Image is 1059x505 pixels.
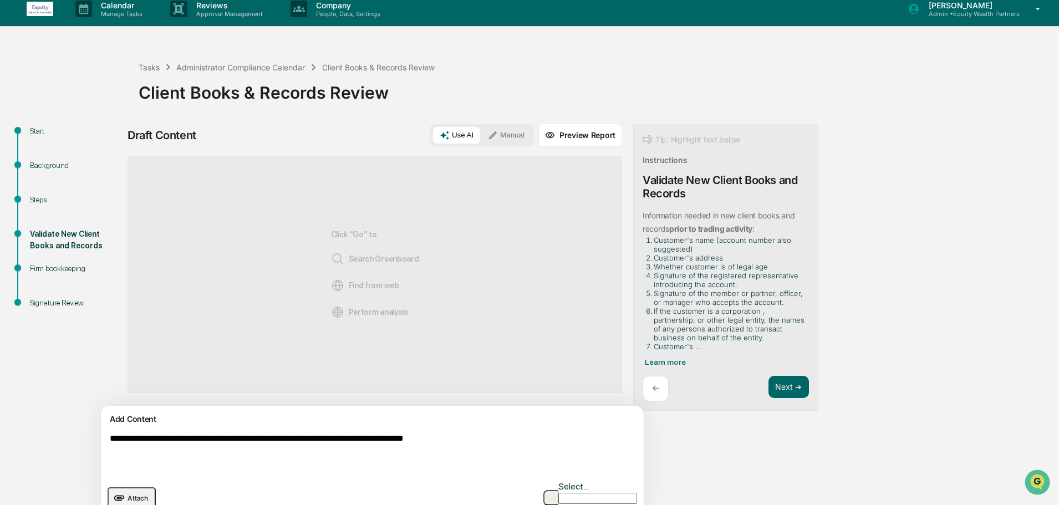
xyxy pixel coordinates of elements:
[189,88,202,101] button: Start new chat
[11,141,20,150] div: 🖐️
[654,271,805,289] li: Signature of the registered representative introducing the account.
[920,1,1020,10] p: [PERSON_NAME]
[38,96,140,105] div: We're available if you need us!
[1024,468,1053,498] iframe: Open customer support
[76,135,142,155] a: 🗄️Attestations
[645,358,686,366] span: Learn more
[30,297,121,309] div: Signature Review
[331,174,419,375] div: Click "Go" to
[128,494,148,502] span: Attach
[92,1,148,10] p: Calendar
[92,10,148,18] p: Manage Tasks
[128,129,196,142] div: Draft Content
[654,307,805,342] li: If the customer is a corporation , partnership, or other legal entity, the names of any persons a...
[139,63,160,72] div: Tasks
[307,10,386,18] p: People, Data, Settings
[22,161,70,172] span: Data Lookup
[176,63,305,72] div: Administrator Compliance Calendar
[27,2,53,16] img: logo
[307,1,386,10] p: Company
[481,127,531,144] button: Manual
[538,124,622,147] button: Preview Report
[331,305,408,319] span: Perform analysis
[643,155,688,165] div: Instructions
[11,85,31,105] img: 1746055101610-c473b297-6a78-478c-a979-82029cc54cd1
[139,74,1053,103] div: Client Books & Records Review
[920,10,1020,18] p: Admin • Equity Wealth Partners
[768,376,809,399] button: Next ➔
[652,383,659,394] p: ←
[643,174,809,200] div: Validate New Client Books and Records
[654,236,805,253] li: Customer's name (account number also suggested)
[331,252,344,266] img: Search
[30,228,121,252] div: Validate New Client Books and Records
[7,156,74,176] a: 🔎Data Lookup
[558,481,637,492] div: Select...
[80,141,89,150] div: 🗄️
[78,187,134,196] a: Powered byPylon
[22,140,72,151] span: Preclearance
[654,262,805,271] li: Whether customer is of legal age
[654,289,805,307] li: Signature of the member or partner, officer, or manager who accepts the account.
[91,140,138,151] span: Attestations
[187,10,268,18] p: Approval Management
[643,133,740,146] div: Tip: Highlight text below
[11,162,20,171] div: 🔎
[7,135,76,155] a: 🖐️Preclearance
[108,412,637,426] div: Add Content
[187,1,268,10] p: Reviews
[331,252,419,266] span: Search Greenboard
[322,63,435,72] div: Client Books & Records Review
[654,342,805,351] li: Customer's ...
[30,125,121,137] div: Start
[331,305,344,319] img: Analysis
[643,211,795,233] p: Information needed in new client books and records :
[30,194,121,206] div: Steps
[433,127,480,144] button: Use AI
[110,188,134,196] span: Pylon
[38,85,182,96] div: Start new chat
[30,160,121,171] div: Background
[669,224,752,233] strong: prior to trading activity
[544,494,558,502] img: Go
[11,23,202,41] p: How can we help?
[331,279,344,292] img: Web
[331,279,399,292] span: Find from web
[30,263,121,274] div: Firm bookkeeping
[654,253,805,262] li: Customer's address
